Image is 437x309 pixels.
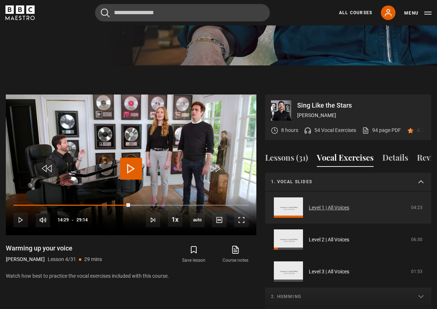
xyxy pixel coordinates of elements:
p: 1. Vocal slides [271,178,408,185]
button: Next Lesson [146,213,160,227]
span: 29:14 [76,213,88,226]
input: Search [95,4,270,21]
button: Captions [212,213,227,227]
button: Fullscreen [234,213,249,227]
p: 29 mins [84,256,102,263]
span: 14:29 [58,213,69,226]
a: Level 2 | All Voices [309,236,349,244]
p: 8 hours [281,127,298,134]
a: Level 3 | All Voices [309,268,349,276]
button: Submit the search query [101,8,110,17]
button: Playback Rate [168,212,182,227]
button: Details [382,152,408,167]
p: [PERSON_NAME] [297,112,425,119]
p: Sing Like the Stars [297,102,425,109]
button: Lessons (31) [265,152,308,167]
button: Save lesson [173,244,214,265]
p: Lesson 4/31 [48,256,76,263]
p: 54 Vocal Exercises [314,127,356,134]
button: Mute [36,213,50,227]
a: 94 page PDF [362,127,401,134]
div: Progress Bar [13,205,249,206]
span: auto [190,213,205,227]
p: Watch how best to practice the vocal exercises included with this course. [6,272,256,280]
summary: 1. Vocal slides [265,173,431,192]
span: - [72,217,74,222]
p: [PERSON_NAME] [6,256,45,263]
svg: BBC Maestro [5,5,35,20]
button: Toggle navigation [404,9,432,17]
h1: Warming up your voice [6,244,102,253]
a: Course notes [215,244,256,265]
div: Current quality: 720p [190,213,205,227]
video-js: Video Player [6,95,256,235]
a: Level 1 | All Voices [309,204,349,212]
button: Vocal Exercises [317,152,374,167]
button: Play [13,213,28,227]
a: All Courses [339,9,372,16]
